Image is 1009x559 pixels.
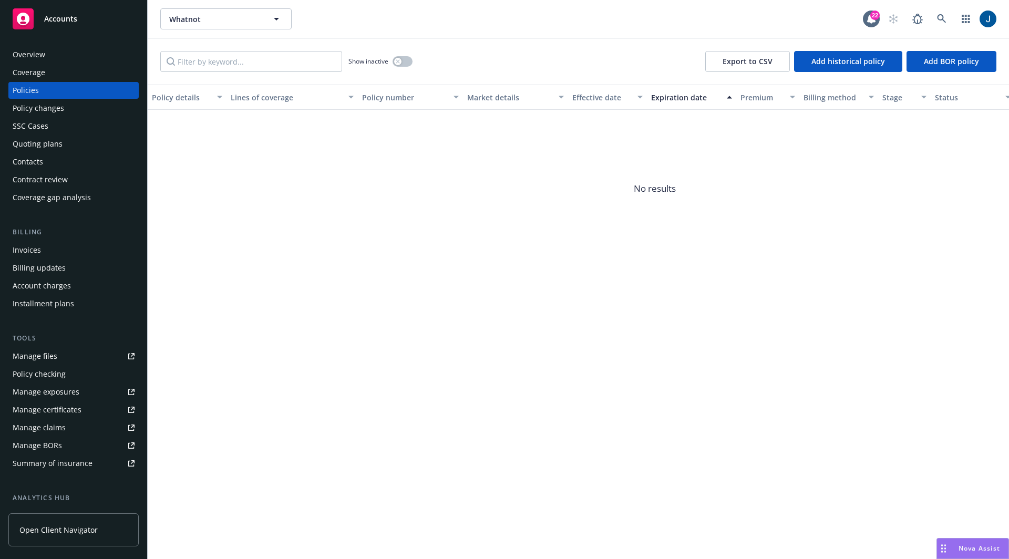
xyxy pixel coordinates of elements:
[8,455,139,472] a: Summary of insurance
[13,118,48,134] div: SSC Cases
[959,544,1000,553] span: Nova Assist
[148,85,226,110] button: Policy details
[980,11,996,27] img: photo
[799,85,878,110] button: Billing method
[705,51,790,72] button: Export to CSV
[8,277,139,294] a: Account charges
[13,82,39,99] div: Policies
[870,11,880,20] div: 22
[8,189,139,206] a: Coverage gap analysis
[572,92,631,103] div: Effective date
[13,100,64,117] div: Policy changes
[13,455,92,472] div: Summary of insurance
[8,493,139,503] div: Analytics hub
[8,348,139,365] a: Manage files
[13,153,43,170] div: Contacts
[13,64,45,81] div: Coverage
[8,100,139,117] a: Policy changes
[907,8,928,29] a: Report a Bug
[804,92,862,103] div: Billing method
[169,14,260,25] span: Whatnot
[651,92,720,103] div: Expiration date
[8,136,139,152] a: Quoting plans
[152,92,211,103] div: Policy details
[13,46,45,63] div: Overview
[8,333,139,344] div: Tools
[13,260,66,276] div: Billing updates
[8,295,139,312] a: Installment plans
[740,92,784,103] div: Premium
[924,56,979,66] span: Add BOR policy
[8,260,139,276] a: Billing updates
[936,538,1009,559] button: Nova Assist
[907,51,996,72] button: Add BOR policy
[568,85,647,110] button: Effective date
[463,85,568,110] button: Market details
[723,56,773,66] span: Export to CSV
[44,15,77,23] span: Accounts
[883,8,904,29] a: Start snowing
[8,118,139,134] a: SSC Cases
[13,384,79,400] div: Manage exposures
[13,401,81,418] div: Manage certificates
[955,8,976,29] a: Switch app
[736,85,799,110] button: Premium
[348,57,388,66] span: Show inactive
[8,419,139,436] a: Manage claims
[937,539,950,558] div: Drag to move
[362,92,447,103] div: Policy number
[882,92,915,103] div: Stage
[13,366,66,382] div: Policy checking
[794,51,902,72] button: Add historical policy
[226,85,358,110] button: Lines of coverage
[8,437,139,454] a: Manage BORs
[13,189,91,206] div: Coverage gap analysis
[931,8,952,29] a: Search
[8,384,139,400] a: Manage exposures
[467,92,552,103] div: Market details
[13,437,62,454] div: Manage BORs
[8,227,139,237] div: Billing
[8,242,139,258] a: Invoices
[13,295,74,312] div: Installment plans
[8,153,139,170] a: Contacts
[8,64,139,81] a: Coverage
[19,524,98,535] span: Open Client Navigator
[13,136,63,152] div: Quoting plans
[13,348,57,365] div: Manage files
[647,85,736,110] button: Expiration date
[13,277,71,294] div: Account charges
[8,366,139,382] a: Policy checking
[8,46,139,63] a: Overview
[811,56,885,66] span: Add historical policy
[878,85,931,110] button: Stage
[13,242,41,258] div: Invoices
[8,171,139,188] a: Contract review
[13,419,66,436] div: Manage claims
[160,8,292,29] button: Whatnot
[8,401,139,418] a: Manage certificates
[160,51,342,72] input: Filter by keyword...
[358,85,463,110] button: Policy number
[231,92,342,103] div: Lines of coverage
[935,92,999,103] div: Status
[13,171,68,188] div: Contract review
[8,4,139,34] a: Accounts
[8,82,139,99] a: Policies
